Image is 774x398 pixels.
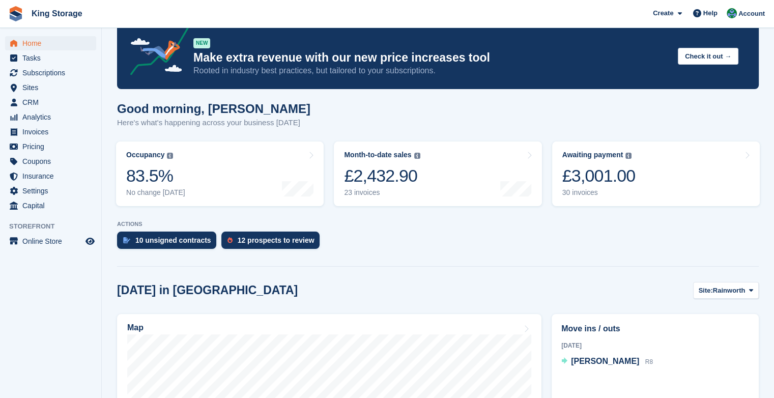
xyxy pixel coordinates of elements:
[645,358,653,365] span: R8
[27,5,87,22] a: King Storage
[571,357,639,365] span: [PERSON_NAME]
[193,38,210,48] div: NEW
[123,237,130,243] img: contract_signature_icon-13c848040528278c33f63329250d36e43548de30e8caae1d1a13099fd9432cc5.svg
[561,341,749,350] div: [DATE]
[22,198,83,213] span: Capital
[738,9,765,19] span: Account
[22,51,83,65] span: Tasks
[9,221,101,232] span: Storefront
[238,236,314,244] div: 12 prospects to review
[126,151,164,159] div: Occupancy
[127,323,144,332] h2: Map
[5,51,96,65] a: menu
[5,80,96,95] a: menu
[22,184,83,198] span: Settings
[22,80,83,95] span: Sites
[22,110,83,124] span: Analytics
[126,188,185,197] div: No change [DATE]
[22,36,83,50] span: Home
[5,139,96,154] a: menu
[8,6,23,21] img: stora-icon-8386f47178a22dfd0bd8f6a31ec36ba5ce8667c1dd55bd0f319d3a0aa187defe.svg
[713,286,746,296] span: Rainworth
[167,153,173,159] img: icon-info-grey-7440780725fd019a000dd9b08b2336e03edf1995a4989e88bcd33f0948082b44.svg
[5,234,96,248] a: menu
[22,234,83,248] span: Online Store
[344,165,420,186] div: £2,432.90
[116,141,324,206] a: Occupancy 83.5% No change [DATE]
[703,8,718,18] span: Help
[22,139,83,154] span: Pricing
[122,21,193,79] img: price-adjustments-announcement-icon-8257ccfd72463d97f412b2fc003d46551f7dbcb40ab6d574587a9cd5c0d94...
[84,235,96,247] a: Preview store
[561,323,749,335] h2: Move ins / outs
[414,153,420,159] img: icon-info-grey-7440780725fd019a000dd9b08b2336e03edf1995a4989e88bcd33f0948082b44.svg
[552,141,760,206] a: Awaiting payment £3,001.00 30 invoices
[344,151,411,159] div: Month-to-date sales
[117,232,221,254] a: 10 unsigned contracts
[22,154,83,168] span: Coupons
[561,355,653,368] a: [PERSON_NAME] R8
[117,221,759,228] p: ACTIONS
[562,151,623,159] div: Awaiting payment
[22,95,83,109] span: CRM
[5,110,96,124] a: menu
[126,165,185,186] div: 83.5%
[22,66,83,80] span: Subscriptions
[22,169,83,183] span: Insurance
[562,165,636,186] div: £3,001.00
[221,232,325,254] a: 12 prospects to review
[193,65,670,76] p: Rooted in industry best practices, but tailored to your subscriptions.
[117,283,298,297] h2: [DATE] in [GEOGRAPHIC_DATA]
[135,236,211,244] div: 10 unsigned contracts
[5,198,96,213] a: menu
[5,169,96,183] a: menu
[5,36,96,50] a: menu
[117,102,310,116] h1: Good morning, [PERSON_NAME]
[227,237,233,243] img: prospect-51fa495bee0391a8d652442698ab0144808aea92771e9ea1ae160a38d050c398.svg
[344,188,420,197] div: 23 invoices
[117,117,310,129] p: Here's what's happening across your business [DATE]
[678,48,738,65] button: Check it out →
[5,184,96,198] a: menu
[5,95,96,109] a: menu
[5,154,96,168] a: menu
[625,153,632,159] img: icon-info-grey-7440780725fd019a000dd9b08b2336e03edf1995a4989e88bcd33f0948082b44.svg
[5,125,96,139] a: menu
[727,8,737,18] img: John King
[699,286,713,296] span: Site:
[334,141,541,206] a: Month-to-date sales £2,432.90 23 invoices
[193,50,670,65] p: Make extra revenue with our new price increases tool
[653,8,673,18] span: Create
[22,125,83,139] span: Invoices
[693,282,759,299] button: Site: Rainworth
[5,66,96,80] a: menu
[562,188,636,197] div: 30 invoices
